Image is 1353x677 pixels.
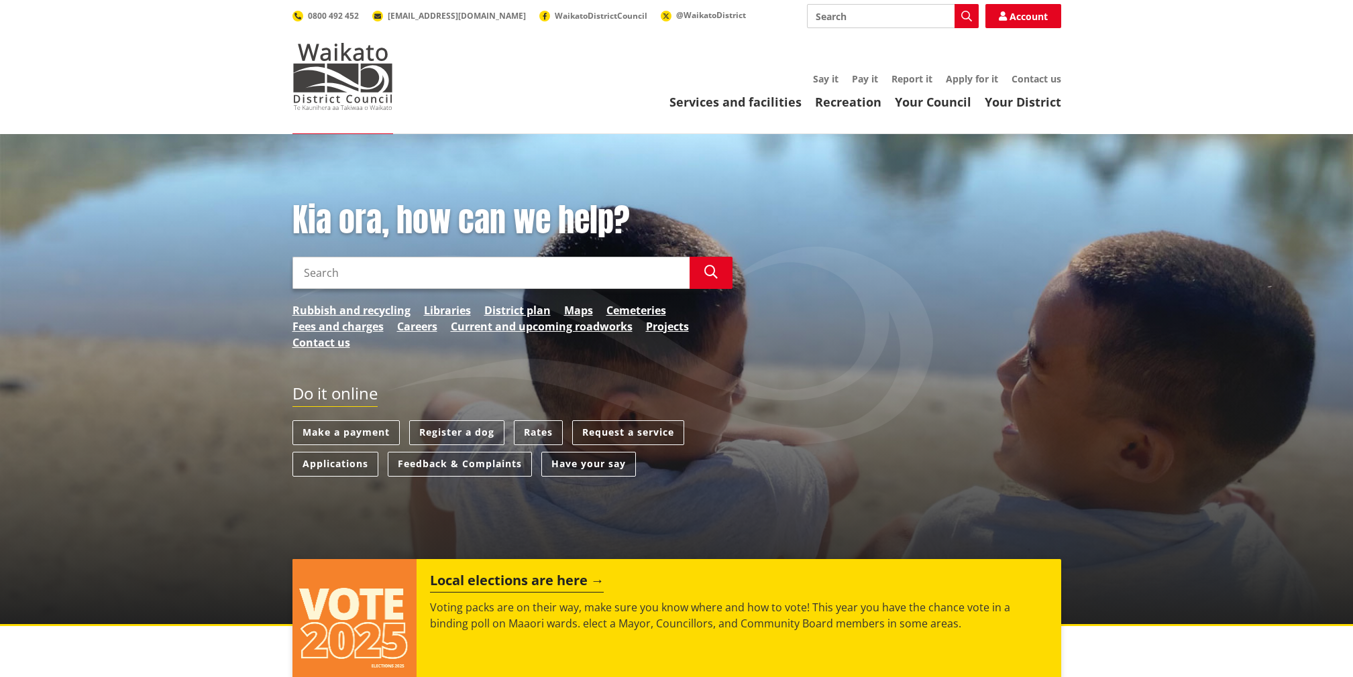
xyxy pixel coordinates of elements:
a: [EMAIL_ADDRESS][DOMAIN_NAME] [372,10,526,21]
a: Rates [514,420,563,445]
a: Say it [813,72,838,85]
a: Applications [292,452,378,477]
a: Libraries [424,302,471,318]
a: Pay it [852,72,878,85]
input: Search input [292,257,690,289]
a: Your Council [895,94,971,110]
a: Services and facilities [669,94,802,110]
input: Search input [807,4,979,28]
a: Have your say [541,452,636,477]
a: Report it [891,72,932,85]
a: Account [985,4,1061,28]
span: [EMAIL_ADDRESS][DOMAIN_NAME] [388,10,526,21]
a: WaikatoDistrictCouncil [539,10,647,21]
span: @WaikatoDistrict [676,9,746,21]
a: Projects [646,318,689,334]
a: Request a service [572,420,684,445]
a: Cemeteries [606,302,666,318]
a: Fees and charges [292,318,384,334]
a: Maps [564,302,593,318]
a: Feedback & Complaints [388,452,532,477]
a: Recreation [815,94,881,110]
h1: Kia ora, how can we help? [292,201,733,240]
a: Make a payment [292,420,400,445]
img: Waikato District Council - Te Kaunihera aa Takiwaa o Waikato [292,43,393,110]
a: Contact us [292,334,350,351]
a: 0800 492 452 [292,10,359,21]
a: Current and upcoming roadworks [451,318,633,334]
a: @WaikatoDistrict [661,9,746,21]
a: Apply for it [946,72,998,85]
span: 0800 492 452 [308,10,359,21]
a: Contact us [1012,72,1061,85]
a: Rubbish and recycling [292,302,411,318]
a: District plan [484,302,551,318]
a: Register a dog [409,420,504,445]
h2: Do it online [292,384,378,408]
a: Your District [985,94,1061,110]
h2: Local elections are here [430,572,604,593]
span: WaikatoDistrictCouncil [555,10,647,21]
a: Careers [397,318,437,334]
p: Voting packs are on their way, make sure you know where and how to vote! This year you have the c... [430,599,1047,631]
